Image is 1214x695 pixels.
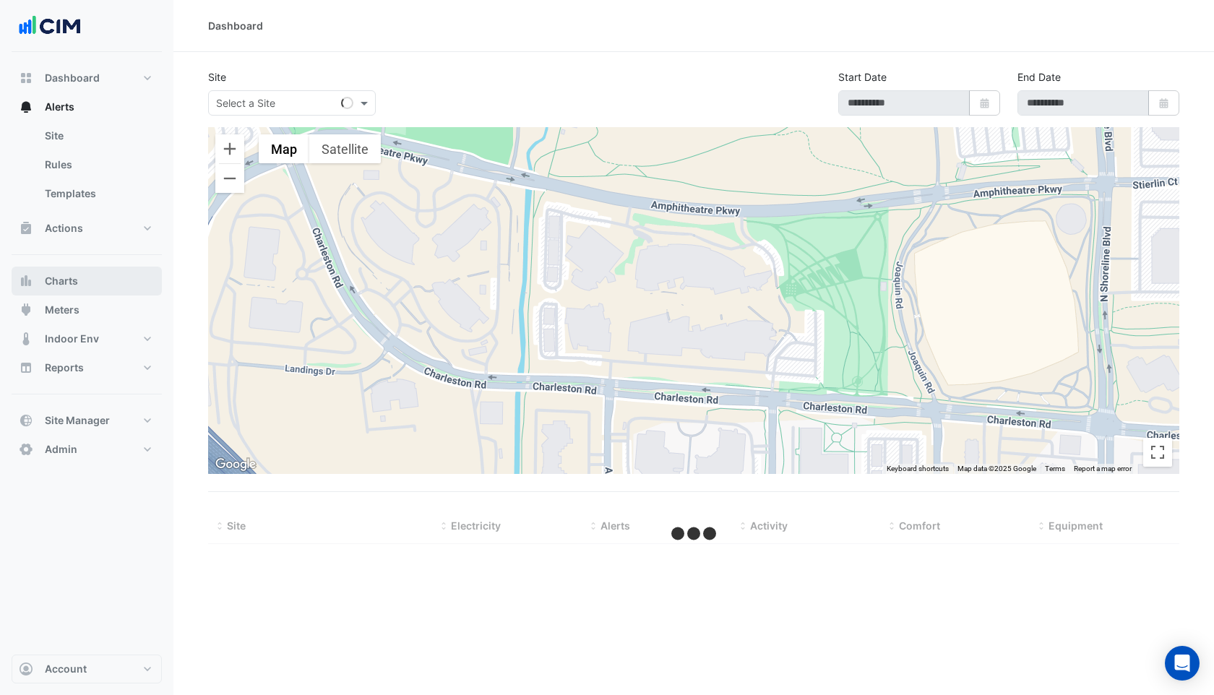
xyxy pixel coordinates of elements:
span: Activity [750,519,788,532]
a: Rules [33,150,162,179]
span: Admin [45,442,77,457]
button: Admin [12,435,162,464]
app-icon: Dashboard [19,71,33,85]
button: Indoor Env [12,324,162,353]
button: Show satellite imagery [309,134,381,163]
span: Alerts [45,100,74,114]
app-icon: Indoor Env [19,332,33,346]
button: Reports [12,353,162,382]
span: Dashboard [45,71,100,85]
div: Open Intercom Messenger [1165,646,1200,681]
span: Alerts [600,519,630,532]
app-icon: Meters [19,303,33,317]
span: Charts [45,274,78,288]
app-icon: Charts [19,274,33,288]
span: Indoor Env [45,332,99,346]
label: End Date [1017,69,1061,85]
div: Dashboard [208,18,263,33]
button: Zoom in [215,134,244,163]
span: Reports [45,361,84,375]
app-icon: Alerts [19,100,33,114]
a: Terms (opens in new tab) [1045,465,1065,472]
app-icon: Actions [19,221,33,236]
span: Equipment [1049,519,1103,532]
button: Zoom out [215,164,244,193]
div: Alerts [12,121,162,214]
span: Map data ©2025 Google [957,465,1036,472]
img: Company Logo [17,12,82,40]
button: Meters [12,295,162,324]
button: Site Manager [12,406,162,435]
span: Meters [45,303,79,317]
button: Dashboard [12,64,162,92]
button: Account [12,655,162,683]
span: Comfort [899,519,940,532]
a: Open this area in Google Maps (opens a new window) [212,455,259,474]
a: Report a map error [1074,465,1132,472]
button: Charts [12,267,162,295]
button: Alerts [12,92,162,121]
span: Account [45,662,87,676]
app-icon: Reports [19,361,33,375]
span: Site Manager [45,413,110,428]
a: Site [33,121,162,150]
a: Templates [33,179,162,208]
label: Site [208,69,226,85]
app-icon: Site Manager [19,413,33,428]
label: Start Date [838,69,887,85]
button: Keyboard shortcuts [887,464,949,474]
span: Electricity [451,519,501,532]
img: Google [212,455,259,474]
button: Show street map [259,134,309,163]
button: Actions [12,214,162,243]
app-icon: Admin [19,442,33,457]
button: Toggle fullscreen view [1143,438,1172,467]
span: Actions [45,221,83,236]
span: Site [227,519,246,532]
